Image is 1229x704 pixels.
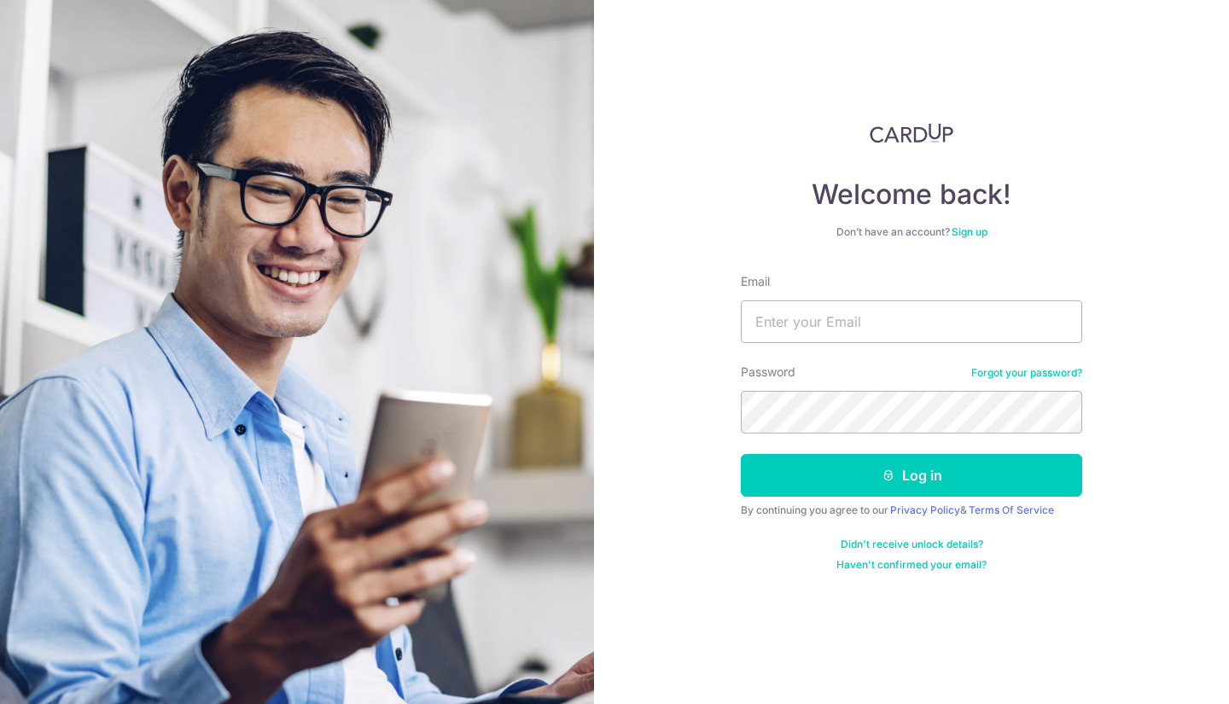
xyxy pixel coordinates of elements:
a: Sign up [952,225,987,238]
img: CardUp Logo [870,123,953,143]
a: Privacy Policy [890,503,960,516]
label: Email [741,273,770,290]
a: Terms Of Service [969,503,1054,516]
h4: Welcome back! [741,177,1082,212]
div: By continuing you agree to our & [741,503,1082,517]
a: Forgot your password? [971,366,1082,380]
a: Haven't confirmed your email? [836,558,987,572]
input: Enter your Email [741,300,1082,343]
label: Password [741,364,795,381]
a: Didn't receive unlock details? [841,538,983,551]
button: Log in [741,454,1082,497]
div: Don’t have an account? [741,225,1082,239]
